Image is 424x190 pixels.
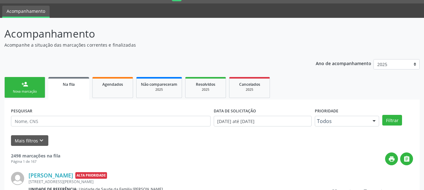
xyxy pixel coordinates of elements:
[11,116,211,126] input: Nome, CNS
[382,115,402,126] button: Filtrar
[11,135,48,146] button: Mais filtroskeyboard_arrow_down
[11,106,32,116] label: PESQUISAR
[2,6,50,18] a: Acompanhamento
[234,87,265,92] div: 2025
[11,153,60,159] strong: 2498 marcações na fila
[11,159,60,164] div: Página 1 de 167
[141,82,177,87] span: Não compareceram
[29,172,73,179] a: [PERSON_NAME]
[4,42,295,48] p: Acompanhe a situação das marcações correntes e finalizadas
[190,87,221,92] div: 2025
[385,152,398,165] button: print
[400,152,413,165] button: 
[403,156,410,162] i: 
[29,179,319,184] div: [STREET_ADDRESS][PERSON_NAME]
[102,82,123,87] span: Agendados
[38,137,45,144] i: keyboard_arrow_down
[63,82,75,87] span: Na fila
[239,82,260,87] span: Cancelados
[388,156,395,162] i: print
[21,81,28,88] div: person_add
[9,89,40,94] div: Nova marcação
[214,106,256,116] label: DATA DE SOLICITAÇÃO
[214,116,312,126] input: Selecione um intervalo
[317,118,366,124] span: Todos
[316,59,371,67] p: Ano de acompanhamento
[196,82,215,87] span: Resolvidos
[75,172,107,179] span: Alta Prioridade
[141,87,177,92] div: 2025
[315,106,338,116] label: Prioridade
[4,26,295,42] p: Acompanhamento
